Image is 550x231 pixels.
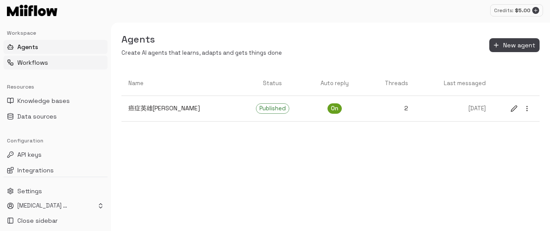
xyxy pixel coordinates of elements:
[17,166,54,175] span: Integrations
[508,103,520,114] button: edit
[17,216,58,225] span: Close sidebar
[17,187,42,195] span: Settings
[3,109,108,123] button: Data sources
[532,7,539,14] button: Add credits
[415,98,493,120] a: [DATE]
[240,96,305,121] a: Published
[17,112,57,121] span: Data sources
[3,80,108,94] div: Resources
[128,104,233,113] p: 癌症英雄[PERSON_NAME]
[3,184,108,198] button: Settings
[3,200,108,212] button: [MEDICAL_DATA] Hero
[501,96,540,121] a: editmore
[3,214,108,228] button: Close sidebar
[489,38,540,53] button: New agent
[240,71,305,96] th: Status
[3,56,108,69] button: Workflows
[370,104,408,113] p: 2
[17,96,70,105] span: Knowledge bases
[121,71,240,96] th: Name
[121,49,282,57] p: Create AI agents that learns, adapts and gets things done
[3,163,108,177] button: Integrations
[363,71,415,96] th: Threads
[422,105,486,113] p: [DATE]
[415,71,493,96] th: Last messaged
[3,26,108,40] div: Workspace
[7,5,57,16] img: Logo
[363,97,415,120] a: 2
[305,96,363,121] a: On
[3,94,108,108] button: Knowledge bases
[17,150,42,159] span: API keys
[17,58,48,67] span: Workflows
[328,105,341,113] span: On
[17,202,69,210] p: [MEDICAL_DATA] Hero
[121,97,240,120] a: 癌症英雄[PERSON_NAME]
[17,43,38,51] span: Agents
[108,23,115,231] button: Toggle Sidebar
[3,134,108,148] div: Configuration
[521,103,533,114] button: more
[3,40,108,54] button: Agents
[3,148,108,162] button: API keys
[256,105,289,113] span: Published
[305,71,363,96] th: Auto reply
[494,7,513,14] p: Credits:
[121,33,282,46] h5: Agents
[515,7,530,14] p: $ 5.00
